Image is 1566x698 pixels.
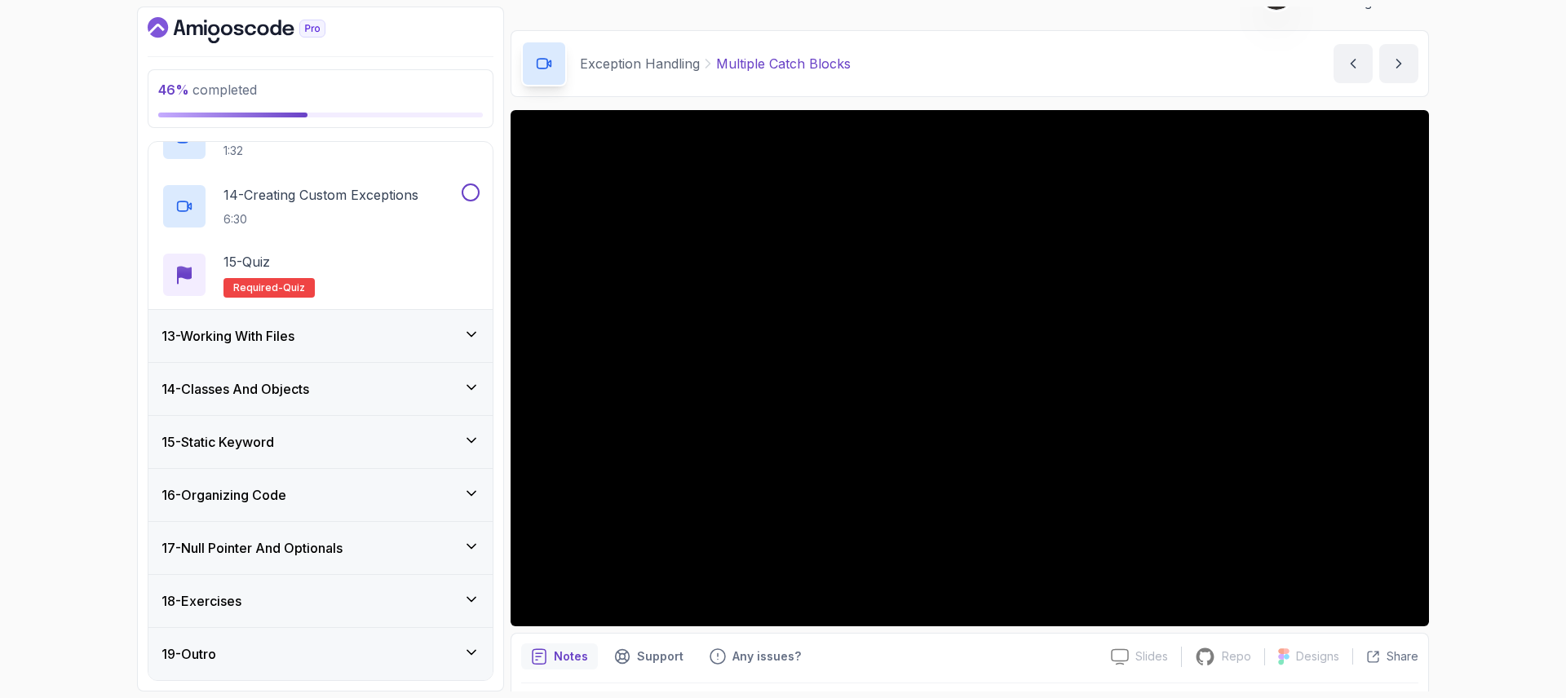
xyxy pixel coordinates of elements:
[700,643,811,669] button: Feedback button
[716,54,851,73] p: Multiple Catch Blocks
[148,522,493,574] button: 17-Null Pointer And Optionals
[511,110,1429,626] iframe: 4 - Multiple Catch Blocks
[637,648,683,665] p: Support
[223,185,418,205] p: 14 - Creating Custom Exceptions
[161,379,309,399] h3: 14 - Classes And Objects
[1387,648,1418,665] p: Share
[732,648,801,665] p: Any issues?
[233,281,283,294] span: Required-
[158,82,189,98] span: 46 %
[1352,648,1418,665] button: Share
[223,211,418,228] p: 6:30
[161,432,274,452] h3: 15 - Static Keyword
[161,485,286,505] h3: 16 - Organizing Code
[580,54,700,73] p: Exception Handling
[1135,648,1168,665] p: Slides
[158,82,257,98] span: completed
[161,538,343,558] h3: 17 - Null Pointer And Optionals
[148,628,493,680] button: 19-Outro
[148,363,493,415] button: 14-Classes And Objects
[161,644,216,664] h3: 19 - Outro
[1296,648,1339,665] p: Designs
[1334,44,1373,83] button: previous content
[521,643,598,669] button: notes button
[223,252,270,272] p: 15 - Quiz
[604,643,693,669] button: Support button
[148,416,493,468] button: 15-Static Keyword
[161,326,294,346] h3: 13 - Working With Files
[148,310,493,362] button: 13-Working With Files
[554,648,588,665] p: Notes
[148,469,493,521] button: 16-Organizing Code
[223,143,458,159] p: 1:32
[148,575,493,627] button: 18-Exercises
[1222,648,1251,665] p: Repo
[1379,44,1418,83] button: next content
[161,252,480,298] button: 15-QuizRequired-quiz
[283,281,305,294] span: quiz
[161,591,241,611] h3: 18 - Exercises
[161,183,480,229] button: 14-Creating Custom Exceptions6:30
[148,17,363,43] a: Dashboard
